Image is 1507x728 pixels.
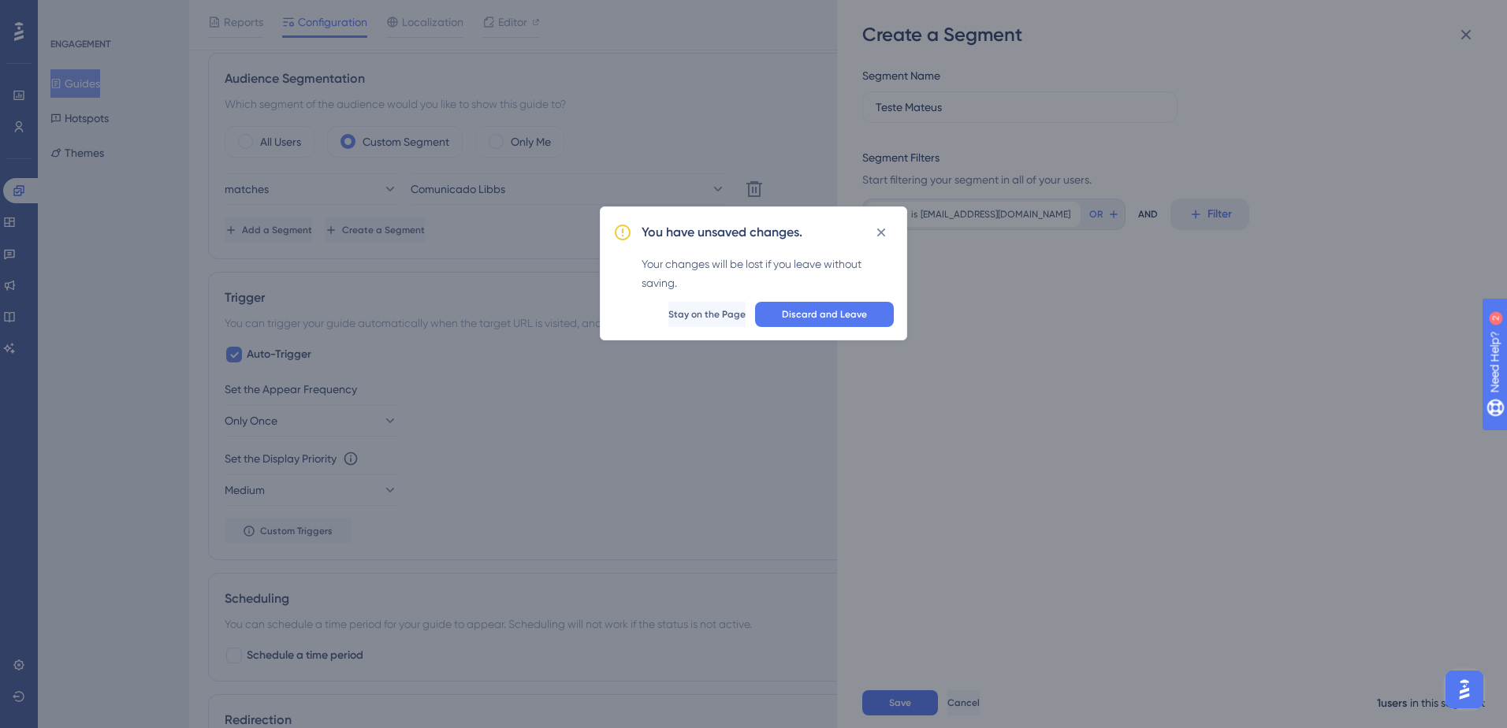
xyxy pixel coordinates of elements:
div: Your changes will be lost if you leave without saving. [642,254,894,292]
span: Stay on the Page [668,308,746,321]
span: Need Help? [37,4,99,23]
iframe: UserGuiding AI Assistant Launcher [1441,666,1488,713]
h2: You have unsaved changes. [642,223,802,242]
span: Discard and Leave [782,308,867,321]
div: 2 [110,8,114,20]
